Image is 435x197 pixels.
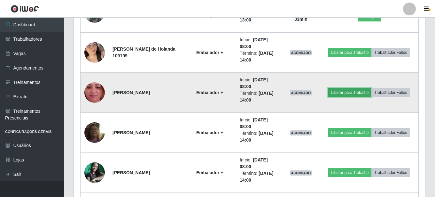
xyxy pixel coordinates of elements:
span: AGENDADO [290,90,312,95]
button: Trabalhador Faltou [371,48,410,57]
button: Liberar para Trabalho [328,48,371,57]
li: Término: [240,50,278,63]
strong: há 01 h e 03 min [292,10,309,22]
strong: [PERSON_NAME] de Holanda 109109 [113,46,175,58]
button: Trabalhador Faltou [371,128,410,137]
img: 1742916176558.jpeg [84,114,105,151]
strong: [PERSON_NAME] [113,90,150,95]
strong: [PERSON_NAME] [113,170,150,175]
li: Término: [240,130,278,144]
button: Liberar para Trabalho [328,128,371,137]
time: [DATE] 08:00 [240,117,268,129]
button: Trabalhador Faltou [371,88,410,97]
span: AGENDADO [290,50,312,55]
time: [DATE] 08:00 [240,77,268,89]
time: [DATE] 08:00 [240,37,268,49]
button: Liberar para Trabalho [328,88,371,97]
li: Término: [240,90,278,103]
strong: Embalador + [196,50,223,55]
img: 1743109633482.jpeg [84,162,105,183]
img: 1736442244800.jpeg [84,70,105,115]
li: Início: [240,37,278,50]
img: 1731613491731.jpeg [84,34,105,71]
time: [DATE] 08:00 [240,157,268,169]
li: Início: [240,77,278,90]
span: AGENDADO [290,170,312,176]
span: AGENDADO [290,130,312,135]
strong: [PERSON_NAME] [113,130,150,135]
li: Início: [240,117,278,130]
li: Início: [240,157,278,170]
strong: Embalador + [196,130,223,135]
strong: Embalador + [196,90,223,95]
button: Trabalhador Faltou [371,168,410,177]
button: Liberar para Trabalho [328,168,371,177]
li: Término: [240,170,278,184]
img: CoreUI Logo [11,5,39,13]
strong: Embalador + [196,170,223,175]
